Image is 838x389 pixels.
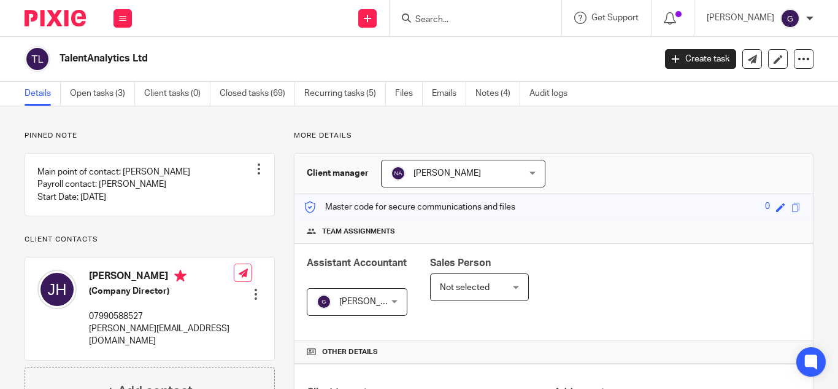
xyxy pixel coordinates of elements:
[475,82,520,106] a: Notes (4)
[89,323,234,348] p: [PERSON_NAME][EMAIL_ADDRESS][DOMAIN_NAME]
[529,82,577,106] a: Audit logs
[413,169,481,178] span: [PERSON_NAME]
[339,297,407,306] span: [PERSON_NAME]
[414,15,525,26] input: Search
[707,12,774,24] p: [PERSON_NAME]
[304,201,515,213] p: Master code for secure communications and files
[37,270,77,309] img: svg%3E
[60,52,529,65] h2: TalentAnalytics Ltd
[322,347,378,357] span: Other details
[25,46,50,72] img: svg%3E
[304,82,386,106] a: Recurring tasks (5)
[440,283,490,292] span: Not selected
[294,131,813,141] p: More details
[144,82,210,106] a: Client tasks (0)
[391,166,406,181] img: svg%3E
[307,167,369,179] h3: Client manager
[220,82,295,106] a: Closed tasks (69)
[665,49,736,69] a: Create task
[89,310,234,323] p: 07990588527
[25,82,61,106] a: Details
[430,258,491,268] span: Sales Person
[591,14,639,22] span: Get Support
[432,82,466,106] a: Emails
[317,294,331,309] img: svg%3E
[70,82,135,106] a: Open tasks (3)
[765,200,770,214] div: 0
[780,9,800,28] img: svg%3E
[307,258,407,268] span: Assistant Accountant
[395,82,423,106] a: Files
[322,227,395,237] span: Team assignments
[25,131,275,141] p: Pinned note
[25,10,86,26] img: Pixie
[89,285,234,297] h5: (Company Director)
[25,235,275,245] p: Client contacts
[89,270,234,285] h4: [PERSON_NAME]
[174,270,186,282] i: Primary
